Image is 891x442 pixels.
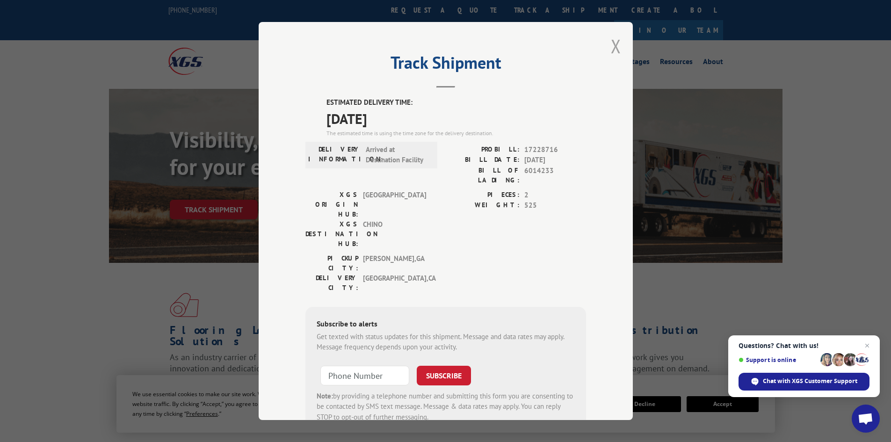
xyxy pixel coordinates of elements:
[305,56,586,74] h2: Track Shipment
[446,190,520,201] label: PIECES:
[317,391,333,400] strong: Note:
[524,190,586,201] span: 2
[739,356,817,363] span: Support is online
[862,340,873,351] span: Close chat
[763,377,857,385] span: Chat with XGS Customer Support
[446,166,520,185] label: BILL OF LADING:
[446,145,520,155] label: PROBILL:
[446,155,520,166] label: BILL DATE:
[305,190,358,219] label: XGS ORIGIN HUB:
[317,318,575,332] div: Subscribe to alerts
[363,273,426,293] span: [GEOGRAPHIC_DATA] , CA
[305,273,358,293] label: DELIVERY CITY:
[317,332,575,353] div: Get texted with status updates for this shipment. Message and data rates may apply. Message frequ...
[417,366,471,385] button: SUBSCRIBE
[739,342,869,349] span: Questions? Chat with us!
[366,145,429,166] span: Arrived at Destination Facility
[305,219,358,249] label: XGS DESTINATION HUB:
[363,190,426,219] span: [GEOGRAPHIC_DATA]
[326,97,586,108] label: ESTIMATED DELIVERY TIME:
[611,34,621,58] button: Close modal
[305,254,358,273] label: PICKUP CITY:
[326,108,586,129] span: [DATE]
[326,129,586,138] div: The estimated time is using the time zone for the delivery destination.
[320,366,409,385] input: Phone Number
[524,145,586,155] span: 17228716
[524,155,586,166] span: [DATE]
[363,219,426,249] span: CHINO
[446,200,520,211] label: WEIGHT:
[524,166,586,185] span: 6014233
[524,200,586,211] span: 525
[308,145,361,166] label: DELIVERY INFORMATION:
[739,373,869,391] div: Chat with XGS Customer Support
[363,254,426,273] span: [PERSON_NAME] , GA
[852,405,880,433] div: Open chat
[317,391,575,423] div: by providing a telephone number and submitting this form you are consenting to be contacted by SM...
